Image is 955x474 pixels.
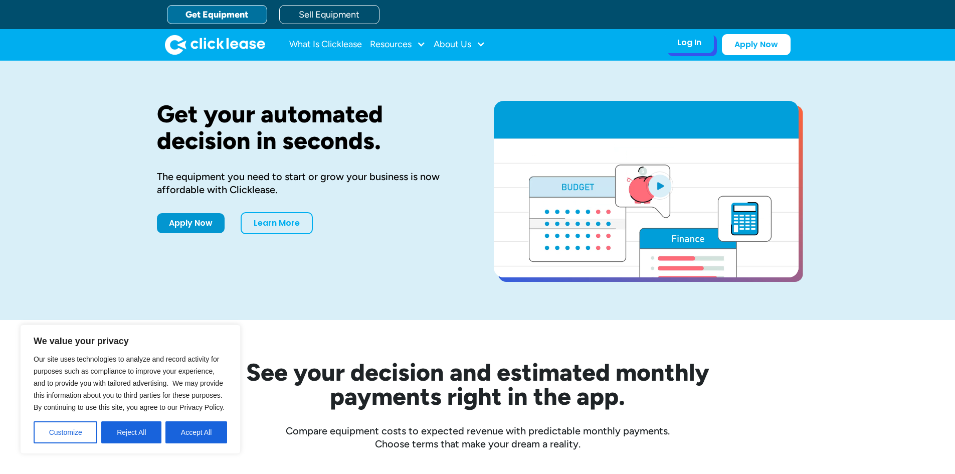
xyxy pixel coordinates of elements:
[34,335,227,347] p: We value your privacy
[677,38,701,48] div: Log In
[101,421,161,443] button: Reject All
[157,170,462,196] div: The equipment you need to start or grow your business is now affordable with Clicklease.
[646,172,673,200] img: Blue play button logo on a light blue circular background
[167,5,267,24] a: Get Equipment
[494,101,799,277] a: open lightbox
[157,424,799,450] div: Compare equipment costs to expected revenue with predictable monthly payments. Choose terms that ...
[197,360,758,408] h2: See your decision and estimated monthly payments right in the app.
[434,35,485,55] div: About Us
[279,5,379,24] a: Sell Equipment
[20,325,241,454] div: We value your privacy
[722,34,791,55] a: Apply Now
[241,212,313,234] a: Learn More
[34,421,97,443] button: Customize
[157,213,225,233] a: Apply Now
[157,101,462,154] h1: Get your automated decision in seconds.
[370,35,426,55] div: Resources
[165,421,227,443] button: Accept All
[289,35,362,55] a: What Is Clicklease
[165,35,265,55] a: home
[34,355,225,411] span: Our site uses technologies to analyze and record activity for purposes such as compliance to impr...
[165,35,265,55] img: Clicklease logo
